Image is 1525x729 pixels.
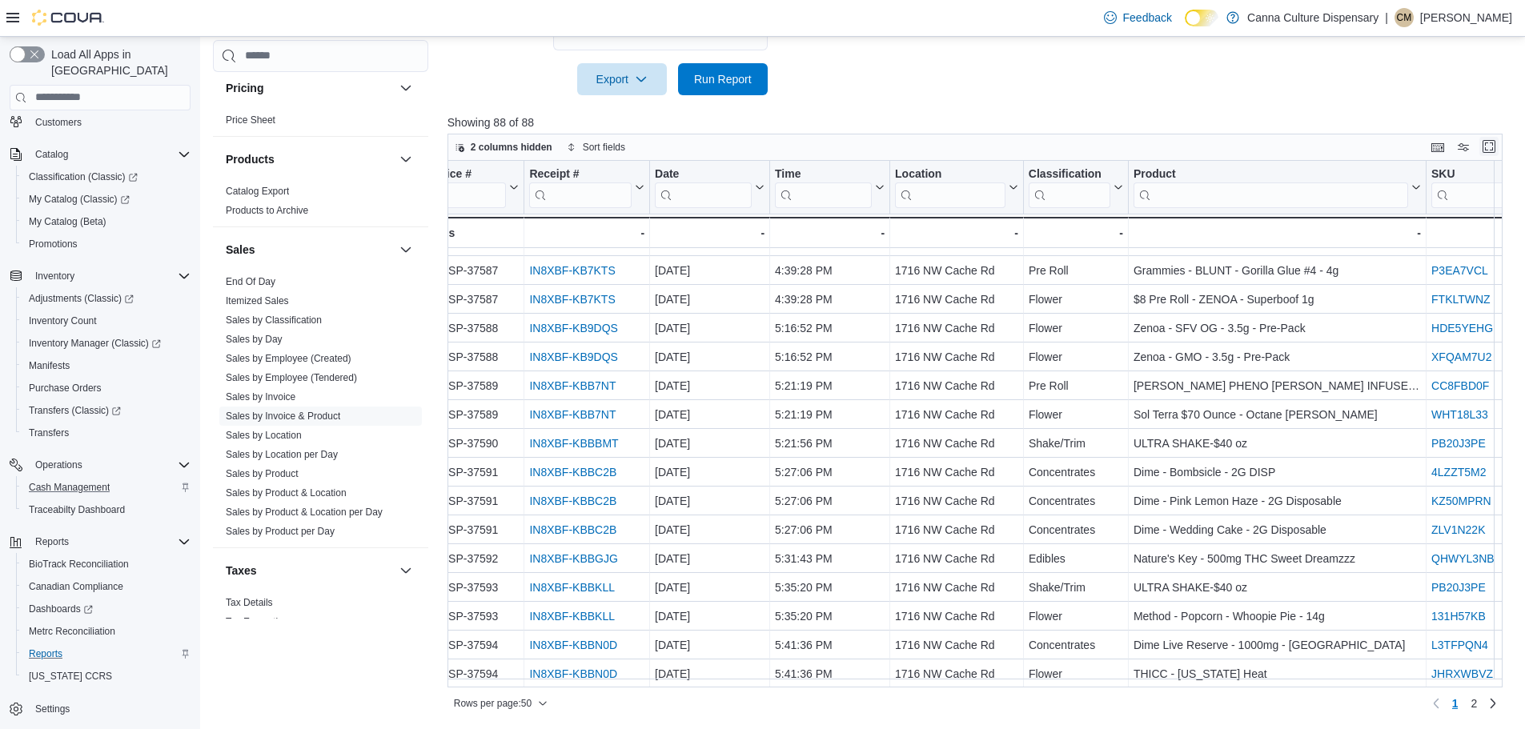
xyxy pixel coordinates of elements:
button: Promotions [16,233,197,255]
span: Canadian Compliance [22,577,191,596]
div: [DATE] [655,318,765,338]
a: Transfers [22,423,75,443]
span: My Catalog (Beta) [29,215,106,228]
div: 1716 NW Cache Rd [895,318,1018,338]
button: Run Report [678,63,768,95]
a: 131H57KB [1431,610,1486,623]
a: Inventory Manager (Classic) [16,332,197,354]
div: 1716 NW Cache Rd [895,376,1018,395]
a: Sales by Day [226,334,283,345]
span: Sales by Day [226,333,283,346]
a: CC8FBD0F [1431,379,1489,392]
button: Time [775,166,885,207]
span: Traceabilty Dashboard [29,503,125,516]
button: Traceabilty Dashboard [16,499,197,521]
button: Export [577,63,667,95]
button: Display options [1454,138,1473,157]
div: Connor Macdonald [1395,8,1414,27]
a: Transfers (Classic) [22,401,127,420]
span: BioTrack Reconciliation [22,555,191,574]
a: Classification (Classic) [16,166,197,188]
div: 5:21:19 PM [775,376,885,395]
span: Operations [29,455,191,475]
a: 4LZZT5M2 [1431,466,1486,479]
a: IN8XBF-KB9DQS [529,322,617,334]
div: IN8VSP-37591 [423,463,519,482]
a: Sales by Product per Day [226,526,335,537]
span: Rows per page : 50 [454,697,532,710]
div: Products [213,182,428,226]
span: Sales by Product [226,467,299,480]
button: Pricing [396,78,415,98]
a: IN8XBF-KBBKLL [529,610,615,623]
div: IN8VSP-37589 [423,405,519,424]
span: Sales by Product & Location [226,487,347,499]
div: IN8VSP-37589 [423,376,519,395]
a: Adjustments (Classic) [16,287,197,310]
a: IN8XBF-KBBC2B [529,495,616,507]
a: IN8XBF-KBBGJG [529,552,617,565]
div: Date [655,166,752,182]
button: Cash Management [16,476,197,499]
a: IN8XBF-KBBN0D [529,667,617,680]
div: [DATE] [655,347,765,367]
button: Inventory [29,266,81,286]
a: BioTrack Reconciliation [22,555,135,574]
div: 1716 NW Cache Rd [895,405,1018,424]
div: Sales [213,272,428,547]
div: Flower [1029,318,1123,338]
span: Products to Archive [226,204,308,217]
a: Feedback [1098,2,1178,34]
button: Manifests [16,354,197,377]
button: Classification [1029,166,1123,207]
button: BioTrack Reconciliation [16,553,197,575]
a: Itemized Sales [226,295,289,306]
div: 1716 NW Cache Rd [895,261,1018,280]
div: [DATE] [655,434,765,453]
button: Sort fields [560,138,632,157]
button: Inventory [3,265,197,287]
a: IN8XBF-KBB7NT [529,408,616,421]
a: End Of Day [226,276,275,287]
span: Operations [35,459,82,471]
a: Sales by Invoice & Product [226,411,340,422]
span: Inventory [29,266,191,286]
a: FTKLTWNZ [1431,293,1491,306]
span: Catalog Export [226,185,289,198]
span: Sales by Location [226,429,302,442]
span: 2 [1471,695,1477,711]
a: Canadian Compliance [22,577,130,596]
span: Settings [29,699,191,719]
button: SKU [1431,166,1519,207]
a: IN8XBF-KBBKLL [529,581,615,594]
button: Reports [29,532,75,551]
div: Concentrates [1029,463,1123,482]
span: Cash Management [22,478,191,497]
a: Sales by Invoice [226,391,295,403]
div: IN8VSP-37588 [423,318,519,338]
button: Customers [3,110,197,134]
div: Grammies-BLUNT - Tropicana Cherries - (4g) [1134,232,1421,251]
div: Time [775,166,872,207]
button: Operations [3,454,197,476]
div: Classification [1029,166,1110,207]
div: Time [775,166,872,182]
div: 1716 NW Cache Rd [895,463,1018,482]
a: JHRXWBVZ [1431,667,1493,680]
div: IN8VSP-37591 [423,491,519,511]
span: Catalog [29,145,191,164]
span: Inventory Count [29,314,97,327]
div: 1716 NW Cache Rd [895,232,1018,251]
a: Purchase Orders [22,379,108,398]
span: Classification (Classic) [22,167,191,186]
button: Product [1134,166,1421,207]
div: Pre Roll [1029,261,1123,280]
a: Traceabilty Dashboard [22,500,131,519]
button: Location [895,166,1018,207]
a: Inventory Manager (Classic) [22,334,167,353]
a: Tax Exemptions [226,616,294,627]
a: Sales by Employee (Created) [226,353,351,364]
span: Canadian Compliance [29,580,123,593]
a: Page 2 of 2 [1464,691,1483,716]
